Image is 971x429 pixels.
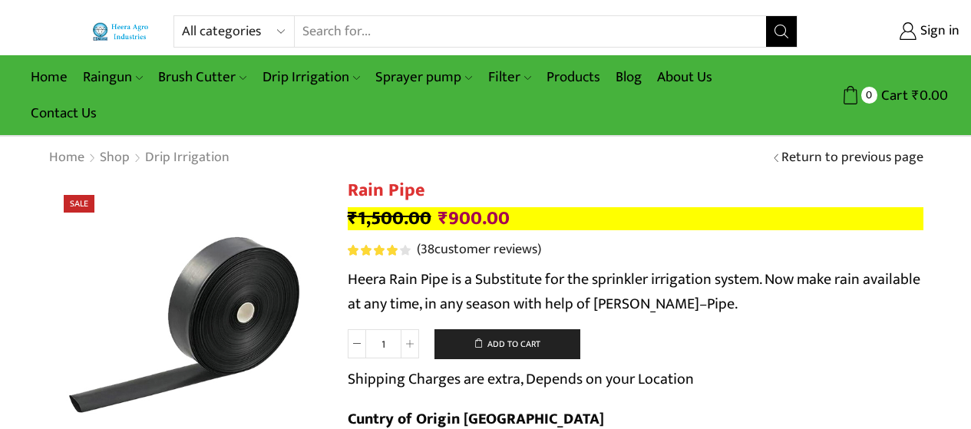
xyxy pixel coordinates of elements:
a: (38customer reviews) [417,240,541,260]
input: Product quantity [366,329,401,358]
span: Cart [877,85,908,106]
span: ₹ [438,203,448,234]
span: 0 [861,87,877,103]
a: Home [23,59,75,95]
a: Contact Us [23,95,104,131]
h1: Rain Pipe [348,180,923,202]
bdi: 1,500.00 [348,203,431,234]
a: Filter [481,59,539,95]
span: ₹ [912,84,920,107]
button: Search button [766,16,797,47]
a: Sprayer pump [368,59,480,95]
button: Add to cart [434,329,580,360]
a: Brush Cutter [150,59,254,95]
a: Shop [99,148,130,168]
div: Rated 4.13 out of 5 [348,245,410,256]
nav: Breadcrumb [48,148,230,168]
bdi: 900.00 [438,203,510,234]
bdi: 0.00 [912,84,948,107]
a: Drip Irrigation [144,148,230,168]
input: Search for... [295,16,766,47]
a: Drip Irrigation [255,59,368,95]
span: 38 [348,245,413,256]
a: Home [48,148,85,168]
a: About Us [649,59,720,95]
a: 0 Cart ₹0.00 [813,81,948,110]
p: Shipping Charges are extra, Depends on your Location [348,367,694,391]
a: Raingun [75,59,150,95]
span: Sale [64,195,94,213]
a: Return to previous page [781,148,923,168]
a: Products [539,59,608,95]
span: 38 [421,238,434,261]
span: Sign in [917,21,959,41]
a: Sign in [821,18,959,45]
span: Heera Rain Pipe is a Substitute for the sprinkler irrigation system. Now make rain available at a... [348,266,920,317]
a: Blog [608,59,649,95]
span: ₹ [348,203,358,234]
span: Rated out of 5 based on customer ratings [348,245,399,256]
